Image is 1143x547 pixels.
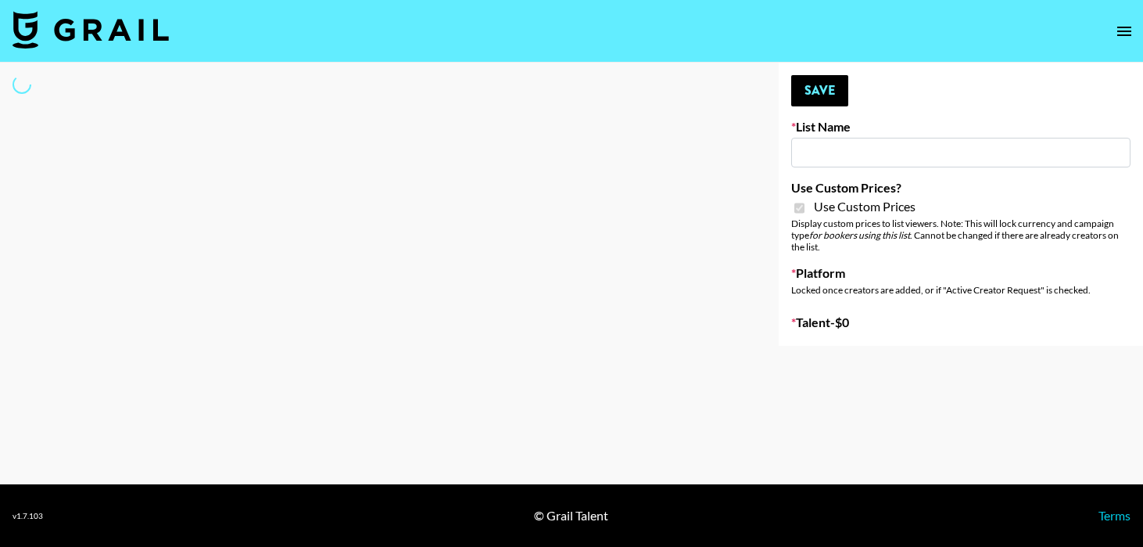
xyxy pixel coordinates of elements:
[809,229,910,241] em: for bookers using this list
[1109,16,1140,47] button: open drawer
[13,11,169,49] img: Grail Talent
[791,218,1130,253] div: Display custom prices to list viewers. Note: This will lock currency and campaign type . Cannot b...
[791,119,1130,135] label: List Name
[534,508,608,524] div: © Grail Talent
[791,265,1130,281] label: Platform
[791,180,1130,196] label: Use Custom Prices?
[791,315,1130,330] label: Talent - $ 0
[814,199,915,214] span: Use Custom Prices
[791,284,1130,296] div: Locked once creators are added, or if "Active Creator Request" is checked.
[13,511,43,521] div: v 1.7.103
[791,75,848,106] button: Save
[1098,508,1130,523] a: Terms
